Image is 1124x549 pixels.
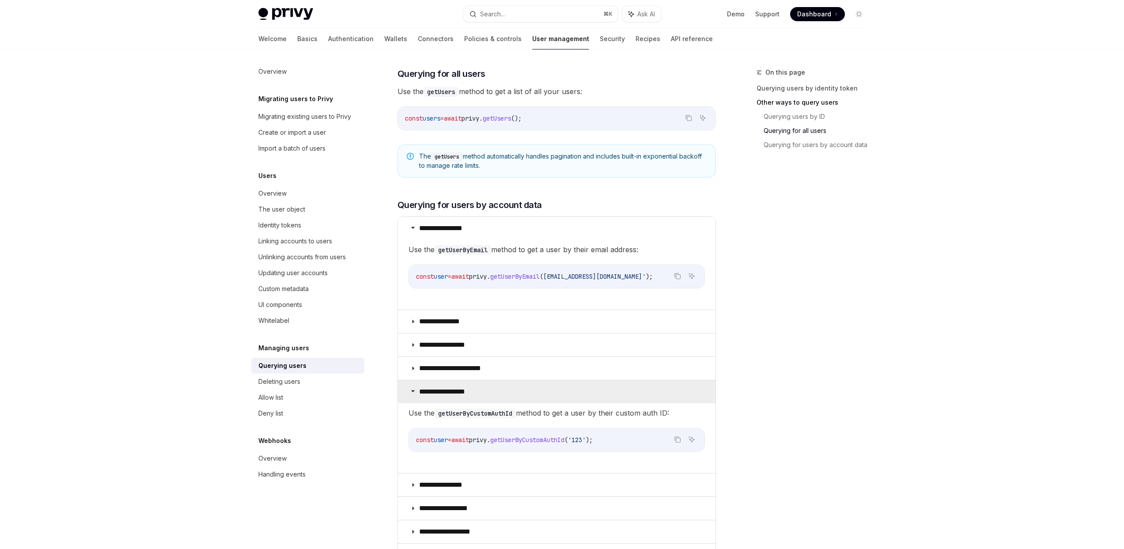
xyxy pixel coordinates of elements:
span: . [487,436,490,444]
a: Deny list [251,405,364,421]
a: Identity tokens [251,217,364,233]
a: Import a batch of users [251,140,364,156]
a: Overview [251,186,364,201]
span: getUserByEmail [490,273,540,280]
span: (); [511,114,522,122]
span: ( [540,273,543,280]
div: Handling events [258,469,306,480]
a: Querying users by identity token [757,81,873,95]
span: await [451,436,469,444]
button: Ask AI [686,434,697,445]
span: getUserByCustomAuthId [490,436,564,444]
span: Querying for all users [397,68,485,80]
div: UI components [258,299,302,310]
a: Updating user accounts [251,265,364,281]
a: Authentication [328,28,374,49]
a: Allow list [251,390,364,405]
code: getUsers [424,87,459,97]
button: Copy the contents from the code block [672,434,683,445]
button: Toggle dark mode [852,7,866,21]
span: '123' [568,436,586,444]
a: Recipes [636,28,660,49]
h5: Migrating users to Privy [258,94,333,104]
h5: Managing users [258,343,309,353]
span: users [423,114,440,122]
div: Search... [480,9,505,19]
span: On this page [765,67,805,78]
div: The user object [258,204,305,215]
h5: Users [258,170,276,181]
a: API reference [671,28,713,49]
span: Dashboard [797,10,831,19]
span: Ask AI [637,10,655,19]
a: Basics [297,28,318,49]
button: Search...⌘K [463,6,618,22]
span: const [416,273,434,280]
a: Dashboard [790,7,845,21]
a: Migrating existing users to Privy [251,109,364,125]
button: Ask AI [686,270,697,282]
button: Ask AI [622,6,661,22]
div: Custom metadata [258,284,309,294]
a: Demo [727,10,745,19]
a: Overview [251,64,364,80]
a: Security [600,28,625,49]
span: ); [646,273,653,280]
a: Other ways to query users [757,95,873,110]
span: privy [469,436,487,444]
div: Import a batch of users [258,143,325,154]
a: UI components [251,297,364,313]
details: **** **** **** *Use thegetUserByEmailmethod to get a user by their email address:Copy the content... [398,217,715,310]
button: Copy the contents from the code block [683,112,694,124]
a: Querying users [251,358,364,374]
code: getUserByCustomAuthId [435,409,516,418]
span: . [487,273,490,280]
div: Migrating existing users to Privy [258,111,351,122]
span: = [440,114,444,122]
a: Connectors [418,28,454,49]
div: Deny list [258,408,283,419]
span: Use the method to get a user by their email address: [409,243,705,256]
details: **** **** **** **Use thegetUserByCustomAuthIdmethod to get a user by their custom auth ID:Copy th... [398,380,715,473]
button: Copy the contents from the code block [672,270,683,282]
a: Querying for all users [764,124,873,138]
code: getUsers [431,152,463,161]
span: Querying for users by account data [397,199,542,211]
span: ); [586,436,593,444]
a: User management [532,28,589,49]
div: Unlinking accounts from users [258,252,346,262]
div: Querying users [258,360,307,371]
span: user [434,273,448,280]
span: Use the method to get a user by their custom auth ID: [409,407,705,419]
code: getUserByEmail [435,245,491,255]
a: Handling events [251,466,364,482]
button: Ask AI [697,112,708,124]
div: Deleting users [258,376,300,387]
span: await [444,114,462,122]
span: privy [469,273,487,280]
div: Updating user accounts [258,268,328,278]
div: Identity tokens [258,220,301,231]
div: Whitelabel [258,315,289,326]
div: Overview [258,66,287,77]
h5: Webhooks [258,435,291,446]
span: [EMAIL_ADDRESS][DOMAIN_NAME]' [543,273,646,280]
span: . [479,114,483,122]
span: getUsers [483,114,511,122]
a: Wallets [384,28,407,49]
a: Overview [251,451,364,466]
span: const [416,436,434,444]
span: Use the method to get a list of all your users: [397,85,716,98]
a: Create or import a user [251,125,364,140]
span: await [451,273,469,280]
a: Querying for users by account data [764,138,873,152]
div: Overview [258,188,287,199]
img: light logo [258,8,313,20]
a: Unlinking accounts from users [251,249,364,265]
a: Support [755,10,780,19]
a: Querying users by ID [764,110,873,124]
a: The user object [251,201,364,217]
div: Linking accounts to users [258,236,332,246]
svg: Note [407,153,414,160]
span: const [405,114,423,122]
